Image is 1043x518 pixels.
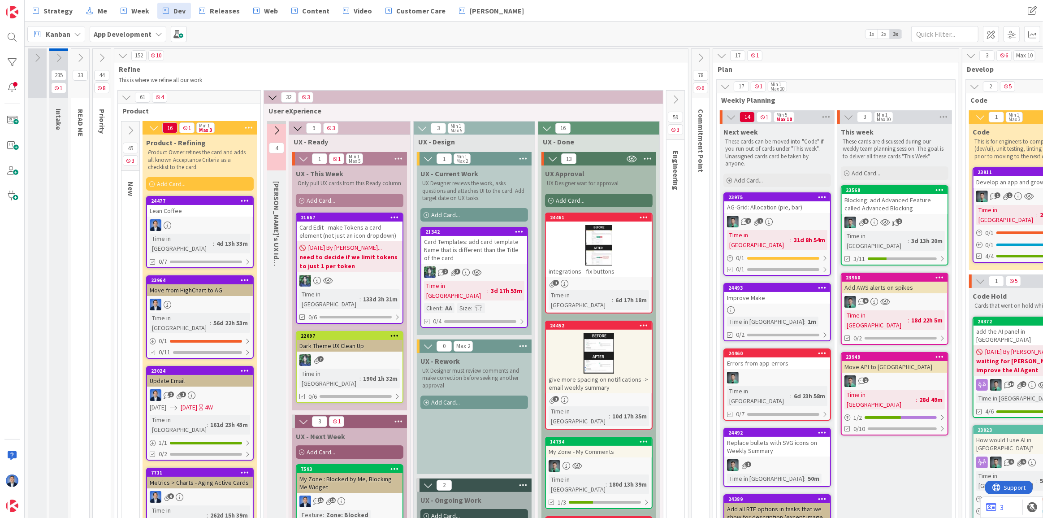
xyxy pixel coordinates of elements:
span: 0/4 [433,317,441,326]
span: [PERSON_NAME] [470,5,524,16]
div: 190d 1h 32m [361,374,400,383]
div: VP [546,460,652,472]
div: CR [297,275,402,287]
a: 23964Move from HighChart to AGDPTime in [GEOGRAPHIC_DATA]:56d 22h 53m0/10/11 [146,275,254,359]
div: VP [842,296,948,308]
div: 23975 [724,193,830,201]
div: 3d 13h 20m [909,236,945,246]
div: VP [842,375,948,387]
span: 0 / 1 [159,336,167,346]
span: Add Card... [556,196,584,205]
span: Dev [173,5,186,16]
span: 0 / 1 [985,494,994,504]
div: Time in [GEOGRAPHIC_DATA] [727,386,790,406]
div: Move from HighChart to AG [147,284,253,296]
img: avatar [6,500,18,512]
div: 0/1 [147,335,253,347]
span: 0/2 [736,330,744,340]
div: 24460Errors from app-errors [724,349,830,369]
span: 0/2 [853,334,862,343]
div: Update Email [147,375,253,387]
img: VP [844,217,856,228]
div: CR [297,354,402,366]
a: Me [81,3,113,19]
div: Card Edit - make Tokens a card element (not just an icon dropdown) [297,222,402,241]
div: DP [147,389,253,401]
img: VP [727,216,739,227]
span: Add Card... [307,448,335,456]
span: 1 / 2 [853,413,862,422]
div: 0/1 [724,252,830,264]
span: : [804,317,805,326]
div: 21342 [421,228,527,236]
span: [DATE] [181,403,197,412]
div: 24477Lean Coffee [147,197,253,217]
div: 23024Update Email [147,367,253,387]
img: DP [6,474,18,487]
span: Support [19,1,41,12]
div: 24460 [728,350,830,357]
div: 18d 22h 5m [909,315,945,325]
a: 24460Errors from app-errorsVPTime in [GEOGRAPHIC_DATA]:6d 23h 58m0/7 [723,348,831,421]
span: 1 [995,192,1000,198]
a: Releases [194,3,245,19]
div: 10d 17h 35m [610,411,649,421]
div: 24493 [724,284,830,292]
a: 24477Lean CoffeeDPTime in [GEOGRAPHIC_DATA]:4d 13h 33m0/7 [146,196,254,268]
div: Errors from app-errors [724,357,830,369]
div: 21667 [301,214,402,221]
div: Time in [GEOGRAPHIC_DATA] [549,406,609,426]
b: need to decide if we limit tokens to just 1 per token [299,252,400,270]
div: 161d 23h 43m [208,420,250,430]
span: 0 / 1 [736,253,744,263]
div: 7593 [297,465,402,473]
div: 24492Replace bullets with SVG icons on Weekly Summary [724,429,830,457]
a: Content [286,3,335,19]
div: AG-Grid: Allocation (pie, bar) [724,201,830,213]
span: 7 [318,356,324,362]
div: My Zone - My Comments [546,446,652,457]
div: 21667 [297,213,402,222]
div: Replace bullets with SVG icons on Weekly Summary [724,437,830,457]
a: 24492Replace bullets with SVG icons on Weekly SummaryVPTime in [GEOGRAPHIC_DATA]:50m [723,428,831,487]
img: CR [299,354,311,366]
span: 15 [318,497,324,503]
a: 23960Add AWS alerts on spikesVPTime in [GEOGRAPHIC_DATA]:18d 22h 5m0/2 [841,273,948,345]
div: Card Templates: add card template Name that is different than the Title of the card [421,236,527,264]
img: VP [727,372,739,383]
span: [DATE] By [PERSON_NAME]... [308,243,382,252]
div: 23949Move API to [GEOGRAPHIC_DATA] [842,353,948,373]
div: 56d 22h 53m [211,318,250,328]
div: 24389 [724,495,830,503]
span: 1 [553,396,559,402]
div: Time in [GEOGRAPHIC_DATA] [299,289,359,309]
div: 23568Blocking: add Advanced Feature called Advanced Blocking [842,186,948,214]
div: 23024 [151,368,253,374]
span: : [207,420,208,430]
img: CR [299,275,311,287]
span: Add Card... [431,398,460,406]
div: Size [457,303,471,313]
span: : [213,239,214,248]
div: Client [424,303,441,313]
div: 180d 13h 39m [607,479,649,489]
div: 7593My Zone : Blocked by Me, Blocking Me Widget [297,465,402,493]
div: Metrics > Charts - Aging Active Cards [147,477,253,488]
div: Move API to [GEOGRAPHIC_DATA] [842,361,948,373]
div: Time in [GEOGRAPHIC_DATA] [150,234,213,253]
a: [PERSON_NAME] [454,3,529,19]
div: 24389 [728,496,830,502]
div: My Zone : Blocked by Me, Blocking Me Widget [297,473,402,493]
div: Time in [GEOGRAPHIC_DATA] [727,230,790,250]
span: : [804,474,805,483]
span: 1 [553,280,559,286]
span: 6 [1008,459,1014,465]
div: 24477 [151,198,253,204]
div: Time in [GEOGRAPHIC_DATA] [727,474,804,483]
div: VP [724,459,830,471]
a: 3 [986,502,1004,513]
span: 0/7 [736,409,744,419]
img: VP [990,379,1002,391]
div: 23975 [728,194,830,200]
span: Me [98,5,107,16]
